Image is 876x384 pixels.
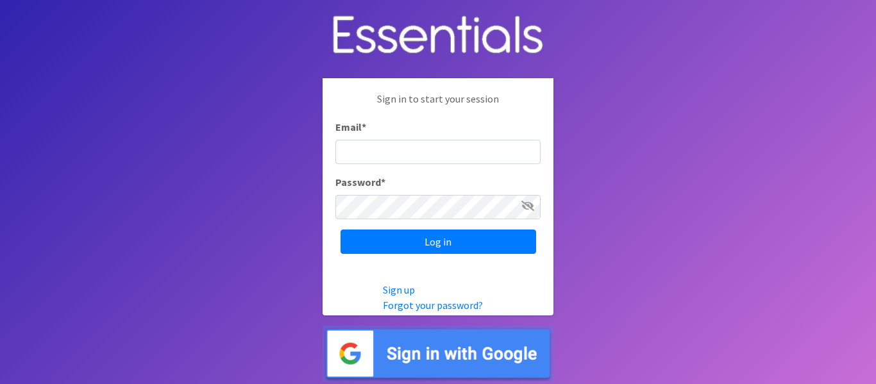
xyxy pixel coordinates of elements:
abbr: required [381,176,385,188]
label: Email [335,119,366,135]
abbr: required [362,121,366,133]
img: Human Essentials [323,3,553,69]
label: Password [335,174,385,190]
a: Sign up [383,283,415,296]
input: Log in [341,230,536,254]
a: Forgot your password? [383,299,483,312]
p: Sign in to start your session [335,91,541,119]
img: Sign in with Google [323,326,553,381]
